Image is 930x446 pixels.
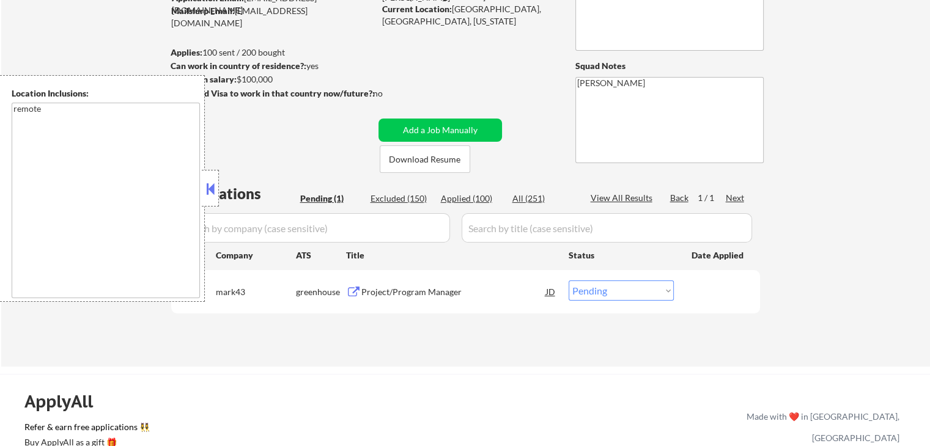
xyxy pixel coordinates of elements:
div: Company [216,249,296,261]
div: All (251) [512,192,574,205]
input: Search by title (case sensitive) [462,213,752,243]
button: Add a Job Manually [378,119,502,142]
div: Next [726,192,745,204]
a: Refer & earn free applications 👯‍♀️ [24,423,491,436]
div: ATS [296,249,346,261]
div: JD [545,280,557,302]
div: 100 sent / 200 bought [171,46,374,59]
div: Status [569,244,674,266]
button: Download Resume [380,145,470,173]
div: $100,000 [171,73,374,86]
div: Squad Notes [575,60,764,72]
div: [GEOGRAPHIC_DATA], [GEOGRAPHIC_DATA], [US_STATE] [382,3,555,27]
div: Title [346,249,557,261]
div: Date Applied [692,249,745,261]
strong: Mailslurp Email: [171,5,235,16]
div: no [373,87,408,100]
div: [EMAIL_ADDRESS][DOMAIN_NAME] [171,5,374,29]
strong: Minimum salary: [171,74,237,84]
div: greenhouse [296,286,346,298]
div: View All Results [591,192,656,204]
div: yes [171,60,371,72]
div: Pending (1) [300,192,361,205]
div: Location Inclusions: [12,87,200,100]
div: mark43 [216,286,296,298]
div: Project/Program Manager [361,286,546,298]
div: Excluded (150) [371,192,432,205]
div: Applied (100) [441,192,502,205]
div: 1 / 1 [698,192,726,204]
div: Back [670,192,690,204]
input: Search by company (case sensitive) [175,213,450,243]
strong: Can work in country of residence?: [171,60,306,71]
strong: Applies: [171,47,202,57]
strong: Current Location: [382,4,452,14]
div: ApplyAll [24,391,107,412]
div: Applications [175,186,296,201]
strong: Will need Visa to work in that country now/future?: [171,88,375,98]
